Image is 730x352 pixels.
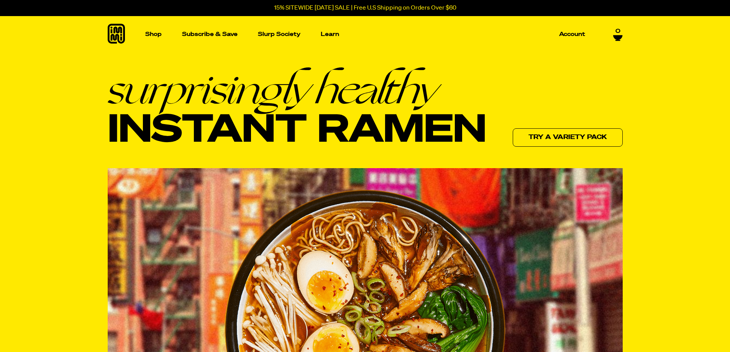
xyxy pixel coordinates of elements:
[615,26,620,33] span: 0
[108,68,486,110] em: surprisingly healthy
[179,28,241,40] a: Subscribe & Save
[145,31,162,37] p: Shop
[318,16,342,52] a: Learn
[613,26,623,39] a: 0
[142,16,588,52] nav: Main navigation
[274,5,456,11] p: 15% SITEWIDE [DATE] SALE | Free U.S Shipping on Orders Over $60
[108,68,486,152] h1: Instant Ramen
[559,31,585,37] p: Account
[321,31,339,37] p: Learn
[255,28,303,40] a: Slurp Society
[556,28,588,40] a: Account
[182,31,238,37] p: Subscribe & Save
[142,16,165,52] a: Shop
[513,128,623,147] a: Try a variety pack
[258,31,300,37] p: Slurp Society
